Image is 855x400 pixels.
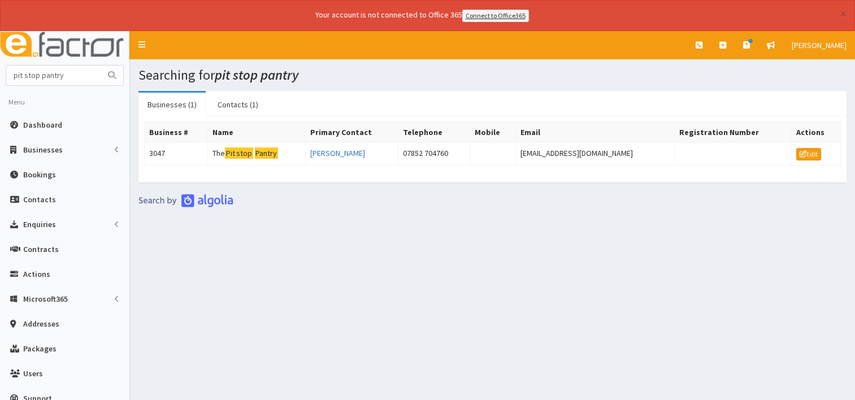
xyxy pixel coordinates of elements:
th: Actions [791,121,840,142]
mark: Pit [225,147,236,159]
button: × [840,8,847,20]
td: 07852 704760 [398,142,470,165]
h1: Searching for [138,68,847,82]
a: [PERSON_NAME] [310,148,365,158]
span: Enquiries [23,219,56,229]
th: Name [208,121,306,142]
td: The [208,142,306,165]
span: Businesses [23,145,63,155]
a: Edit [796,148,821,160]
span: Contracts [23,244,59,254]
img: search-by-algolia-light-background.png [138,194,233,207]
th: Mobile [470,121,515,142]
span: Microsoft365 [23,294,68,304]
th: Business # [145,121,208,142]
span: Contacts [23,194,56,205]
td: [EMAIL_ADDRESS][DOMAIN_NAME] [515,142,675,165]
a: Connect to Office365 [462,10,529,22]
th: Registration Number [675,121,791,142]
span: Dashboard [23,120,62,130]
td: 3047 [145,142,208,165]
th: Email [515,121,675,142]
span: Users [23,368,43,379]
i: pit stop pantry [215,66,298,84]
span: Packages [23,344,57,354]
th: Primary Contact [305,121,398,142]
span: [PERSON_NAME] [792,40,847,50]
a: Businesses (1) [138,93,206,116]
a: Contacts (1) [209,93,267,116]
div: Your account is not connected to Office 365 [92,9,753,22]
mark: stop [236,147,253,159]
span: Actions [23,269,50,279]
span: Bookings [23,169,56,180]
input: Search... [6,66,101,85]
mark: Pantry [255,147,278,159]
th: Telephone [398,121,470,142]
span: Addresses [23,319,59,329]
a: [PERSON_NAME] [783,31,855,59]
